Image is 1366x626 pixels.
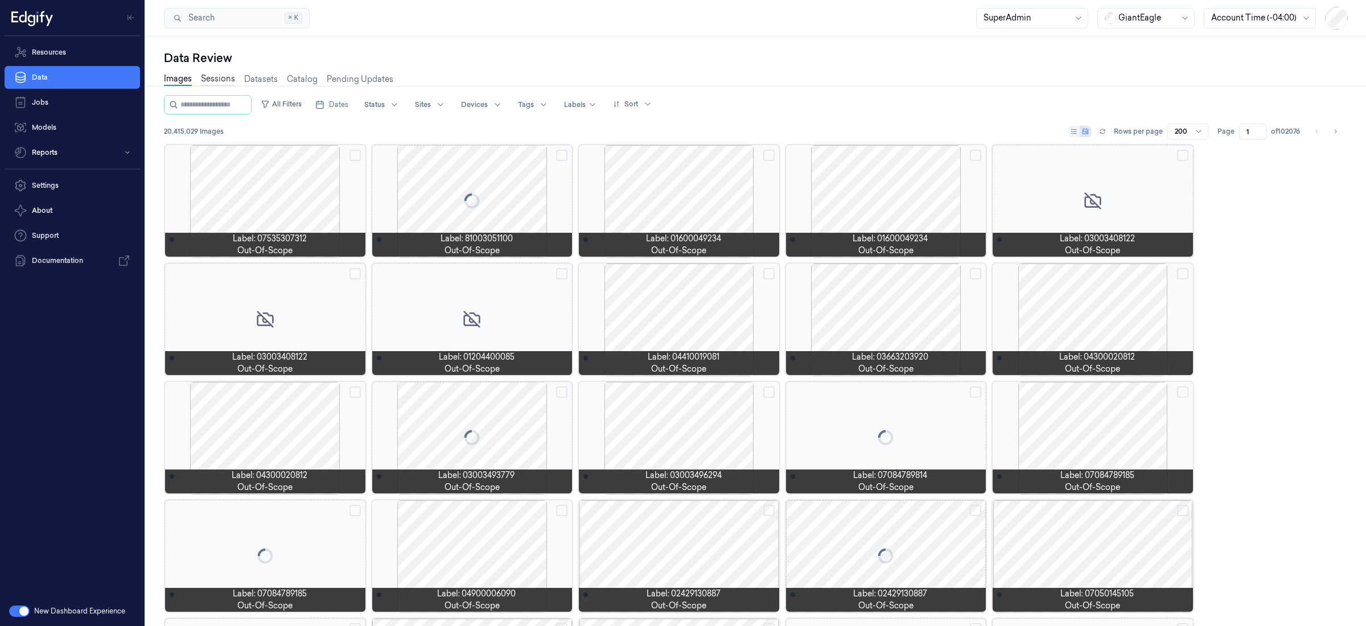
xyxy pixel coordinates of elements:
button: Select row [556,150,567,161]
button: Reports [5,141,140,164]
button: Select row [1177,386,1188,398]
span: Label: 07050145105 [1060,588,1134,600]
span: Page [1217,126,1235,137]
button: Select row [763,386,775,398]
span: Label: 03663203920 [852,351,928,363]
button: Go to next page [1327,123,1343,139]
a: Catalog [287,73,318,85]
span: Label: 07535307312 [233,233,307,245]
button: All Filters [256,95,306,113]
span: 20,415,029 Images [164,126,224,137]
button: Select row [556,268,567,279]
button: Dates [311,96,353,114]
span: Label: 03003493779 [438,469,515,481]
a: Settings [5,174,140,197]
a: Resources [5,41,140,64]
span: Search [184,12,215,24]
button: Select row [1177,150,1188,161]
span: out-of-scope [651,600,706,612]
button: Select row [556,505,567,516]
a: Data [5,66,140,89]
button: Select row [763,505,775,516]
span: Label: 01600049234 [853,233,928,245]
button: Select row [1177,268,1188,279]
span: Label: 04300020812 [1059,351,1135,363]
span: Label: 03003408122 [232,351,307,363]
span: out-of-scope [237,600,293,612]
span: out-of-scope [858,481,914,493]
span: Label: 07084789185 [233,588,307,600]
span: out-of-scope [1065,245,1120,257]
span: out-of-scope [651,363,706,375]
span: out-of-scope [858,245,914,257]
a: Images [164,73,192,86]
button: Select row [349,505,361,516]
button: Select row [556,386,567,398]
button: Select row [970,268,981,279]
span: Label: 03003496294 [645,469,722,481]
span: Label: 03003408122 [1060,233,1135,245]
button: Select row [970,505,981,516]
span: out-of-scope [237,363,293,375]
span: out-of-scope [651,245,706,257]
span: out-of-scope [1065,481,1120,493]
a: Pending Updates [327,73,393,85]
span: out-of-scope [1065,363,1120,375]
span: Label: 01600049234 [646,233,721,245]
button: Toggle Navigation [122,9,140,27]
button: Select row [763,268,775,279]
span: out-of-scope [858,363,914,375]
a: Models [5,116,140,139]
span: of 102076 [1271,126,1300,137]
button: Select row [349,150,361,161]
span: out-of-scope [445,481,500,493]
span: out-of-scope [237,481,293,493]
span: Label: 02429130887 [647,588,721,600]
span: out-of-scope [445,245,500,257]
span: out-of-scope [445,600,500,612]
a: Datasets [244,73,278,85]
button: Search⌘K [164,8,310,28]
a: Sessions [201,73,235,86]
button: Select row [970,150,981,161]
span: out-of-scope [651,481,706,493]
span: Label: 81003051100 [441,233,513,245]
span: out-of-scope [445,363,500,375]
button: Select row [763,150,775,161]
span: Label: 04900006090 [437,588,516,600]
nav: pagination [1309,123,1343,139]
span: Label: 07084789814 [853,469,927,481]
span: Label: 02429130887 [853,588,927,600]
span: out-of-scope [1065,600,1120,612]
span: Label: 04300020812 [232,469,307,481]
button: About [5,199,140,222]
a: Jobs [5,91,140,114]
button: Select row [349,268,361,279]
button: Select row [349,386,361,398]
span: out-of-scope [858,600,914,612]
span: out-of-scope [237,245,293,257]
span: Label: 07084789185 [1060,469,1134,481]
button: Select row [1177,505,1188,516]
p: Rows per page [1114,126,1163,137]
span: Dates [329,100,348,110]
span: Label: 04410019081 [648,351,719,363]
button: Select row [970,386,981,398]
span: Label: 01204400085 [439,351,515,363]
a: Support [5,224,140,247]
a: Documentation [5,249,140,272]
div: Data Review [164,50,1348,66]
